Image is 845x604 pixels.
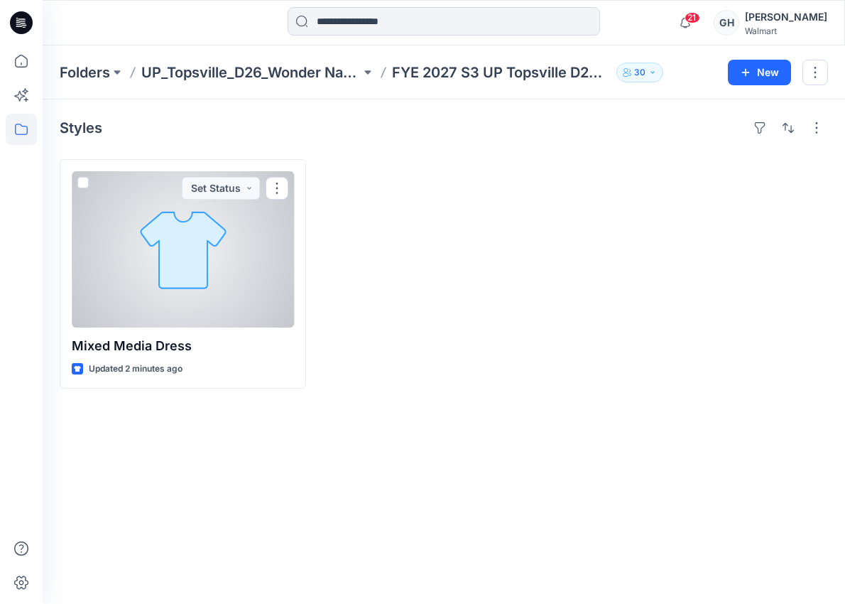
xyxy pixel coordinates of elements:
h4: Styles [60,119,102,136]
p: 30 [634,65,645,80]
div: GH [714,10,739,36]
button: New [728,60,791,85]
a: Folders [60,63,110,82]
p: Mixed Media Dress [72,336,294,356]
span: 21 [685,12,700,23]
p: FYE 2027 S3 UP Topsville D26 Toddler Girl Wonder Nation [392,63,611,82]
a: UP_Topsville_D26_Wonder Nation_Toddler Girl [141,63,361,82]
button: 30 [616,63,663,82]
a: Mixed Media Dress [72,171,294,328]
div: Walmart [745,26,827,36]
p: Updated 2 minutes ago [89,362,182,377]
div: [PERSON_NAME] [745,9,827,26]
